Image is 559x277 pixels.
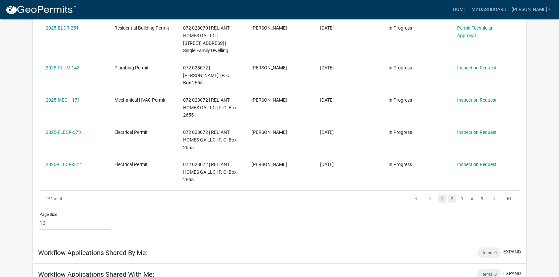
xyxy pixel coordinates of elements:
[447,193,457,205] li: page 2
[46,162,81,167] a: 2025-ELECR-372
[46,97,80,103] a: 2025-MECH-171
[114,162,148,167] span: Electrical Permit
[388,65,412,70] span: In Progress
[251,25,287,31] span: Melinda Landrum
[503,270,521,277] button: expand
[448,195,456,203] a: 2
[251,65,287,70] span: Melinda Landrum
[457,65,497,70] a: Inspection Request
[457,97,497,103] a: Inspection Request
[320,97,334,103] span: 07/18/2025
[114,25,169,31] span: Residential Building Permit
[477,247,501,258] div: Items: 0
[424,195,436,203] a: go to previous page
[388,97,412,103] span: In Progress
[251,162,287,167] span: Melinda Landrum
[183,65,231,86] span: 072 028072 | Lance McCart | P. O. Box 2655
[183,97,237,118] span: 072 028072 | RELIANT HOMES GA LLC | P. O. Box 2655
[450,3,469,16] a: Home
[39,191,134,207] div: 153 total
[114,65,149,70] span: Plumbing Permit
[114,97,166,103] span: Mechanical HVAC Permit
[320,65,334,70] span: 07/18/2025
[503,248,521,255] button: expand
[457,25,494,38] a: Permit Technician Approval
[46,130,81,135] a: 2025-ELECR-373
[469,3,509,16] a: My Dashboard
[46,65,80,70] a: 2025-PLUM-143
[478,195,486,203] a: 5
[468,195,476,203] a: 4
[438,195,446,203] a: 1
[46,25,79,31] a: 2025-BLDR-251
[320,25,334,31] span: 08/22/2025
[388,162,412,167] span: In Progress
[458,195,466,203] a: 3
[467,193,477,205] li: page 4
[503,195,515,203] a: go to last page
[488,195,501,203] a: go to next page
[320,162,334,167] span: 07/18/2025
[457,193,467,205] li: page 3
[38,249,148,257] h5: Workflow Applications Shared By Me:
[320,130,334,135] span: 07/18/2025
[183,130,237,150] span: 072 028072 | RELIANT HOMES GA LLC | P. O. Box 2655
[388,25,412,31] span: In Progress
[251,130,287,135] span: Melinda Landrum
[183,162,237,182] span: 072 028072 | RELIANT HOMES GA LLC | P. O. Box 2655
[457,162,497,167] a: Inspection Request
[409,195,422,203] a: go to first page
[388,130,412,135] span: In Progress
[114,130,148,135] span: Electrical Permit
[251,97,287,103] span: Melinda Landrum
[457,130,497,135] a: Inspection Request
[509,3,554,16] a: [PERSON_NAME]
[477,193,487,205] li: page 5
[183,25,230,53] span: 072 028070 | RELIANT HOMES GA LLC | 136 HARMONY FARMS ORCHARD | Single Family Dwelling
[437,193,447,205] li: page 1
